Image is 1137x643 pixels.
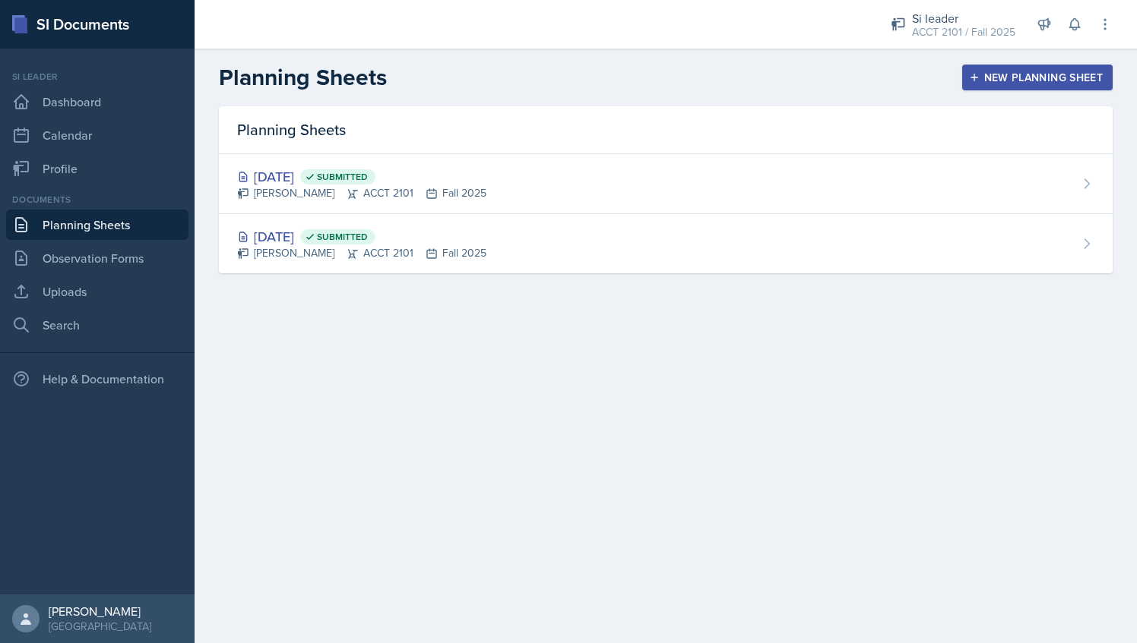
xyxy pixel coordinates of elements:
div: [DATE] [237,226,486,247]
h2: Planning Sheets [219,64,387,91]
div: [PERSON_NAME] ACCT 2101 Fall 2025 [237,185,486,201]
div: ACCT 2101 / Fall 2025 [912,24,1015,40]
a: [DATE] Submitted [PERSON_NAME]ACCT 2101Fall 2025 [219,214,1113,273]
a: Uploads [6,276,188,307]
div: Documents [6,193,188,206]
button: New Planning Sheet [962,65,1113,90]
div: [GEOGRAPHIC_DATA] [49,619,151,634]
div: [DATE] [237,166,486,187]
a: [DATE] Submitted [PERSON_NAME]ACCT 2101Fall 2025 [219,154,1113,214]
a: Planning Sheets [6,210,188,240]
div: Planning Sheets [219,106,1113,154]
div: [PERSON_NAME] [49,604,151,619]
a: Observation Forms [6,243,188,273]
span: Submitted [317,171,368,183]
a: Profile [6,153,188,184]
div: Si leader [6,70,188,84]
div: Si leader [912,9,1015,27]
a: Dashboard [6,87,188,117]
div: Help & Documentation [6,364,188,394]
span: Submitted [317,231,368,243]
div: [PERSON_NAME] ACCT 2101 Fall 2025 [237,245,486,261]
a: Search [6,310,188,340]
a: Calendar [6,120,188,150]
div: New Planning Sheet [972,71,1103,84]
